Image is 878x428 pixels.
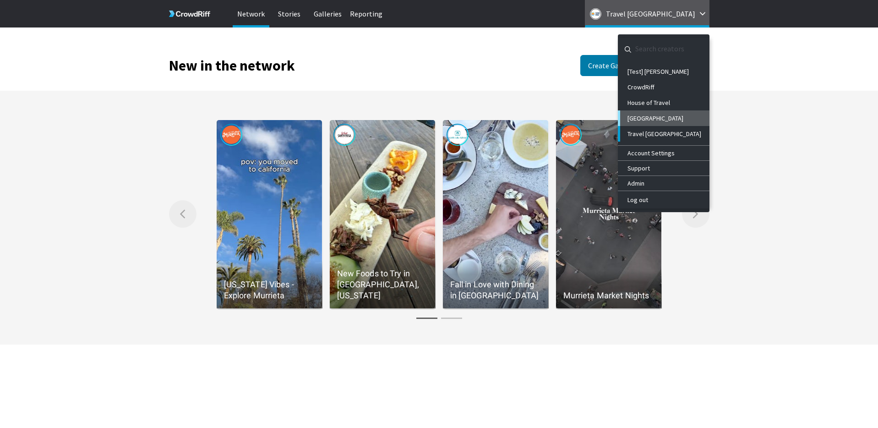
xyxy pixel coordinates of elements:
[627,83,702,91] div: CrowdRiff
[443,120,549,308] a: Published by tahoenorthFall in Love with Dining in [GEOGRAPHIC_DATA]
[439,314,464,323] button: Gallery page 2
[169,59,295,72] h1: New in the network
[580,55,651,76] button: Create Gallery
[618,110,709,126] button: [GEOGRAPHIC_DATA]
[620,79,709,95] button: CrowdRiff
[330,120,436,308] a: Published by visitsantarosaNew Foods to Try in [GEOGRAPHIC_DATA], [US_STATE]
[590,8,601,20] img: Logo for Travel Costa Mesa
[556,120,662,308] a: Published by ExploreMurrietaMurrieta Market Nights
[627,115,702,122] div: [GEOGRAPHIC_DATA]
[337,268,428,301] p: New Foods to Try in [GEOGRAPHIC_DATA], [US_STATE]
[618,146,709,160] a: Account Settings
[620,126,709,142] button: Travel [GEOGRAPHIC_DATA]
[627,99,702,106] div: House of Travel
[627,130,702,137] div: Travel [GEOGRAPHIC_DATA]
[563,290,654,301] p: Murrieta Market Nights
[224,279,315,301] p: [US_STATE] Vibes - Explore Murrieta
[414,314,439,323] button: Gallery page 1
[620,64,709,79] button: [Test] [PERSON_NAME]
[618,161,709,176] a: Support. Opens in a new tab.
[627,68,702,75] div: [Test] [PERSON_NAME]
[620,95,709,110] button: House of Travel
[620,191,709,209] button: Log out
[618,38,709,60] input: general.navigation.search
[606,6,695,21] p: Travel [GEOGRAPHIC_DATA]
[618,176,709,191] a: Admin
[217,120,322,308] a: Published by ExploreMurrieta[US_STATE] Vibes - Explore Murrieta
[450,279,541,301] p: Fall in Love with Dining in [GEOGRAPHIC_DATA]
